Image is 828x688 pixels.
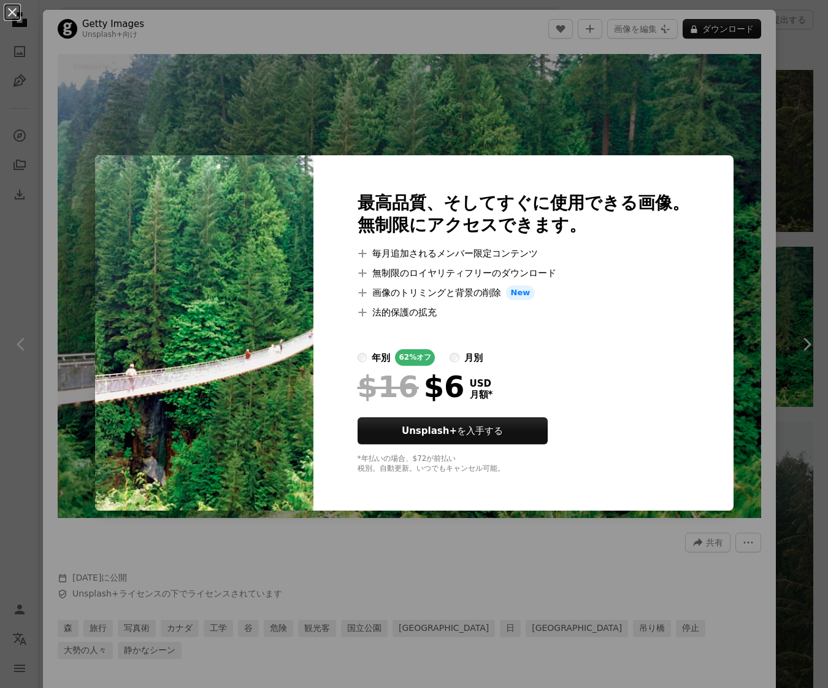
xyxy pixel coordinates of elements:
button: Unsplash+を入手する [358,417,548,444]
span: New [506,285,535,300]
li: 毎月追加されるメンバー限定コンテンツ [358,246,689,261]
h2: 最高品質、そしてすぐに使用できる画像。 無制限にアクセスできます。 [358,192,689,236]
input: 月別 [450,353,459,363]
div: $6 [358,371,465,403]
strong: Unsplash+ [402,425,457,436]
span: USD [470,378,493,389]
li: 法的保護の拡充 [358,305,689,320]
input: 年別62%オフ [358,353,367,363]
div: 月別 [464,350,483,365]
img: premium_photo-1664303358547-e2406a9918e8 [95,155,313,511]
li: 無制限のロイヤリティフリーのダウンロード [358,266,689,280]
div: 62% オフ [395,349,435,366]
li: 画像のトリミングと背景の削除 [358,285,689,300]
div: *年払いの場合、 $72 が前払い 税別。自動更新。いつでもキャンセル可能。 [358,454,689,474]
div: 年別 [372,350,390,365]
span: $16 [358,371,419,403]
